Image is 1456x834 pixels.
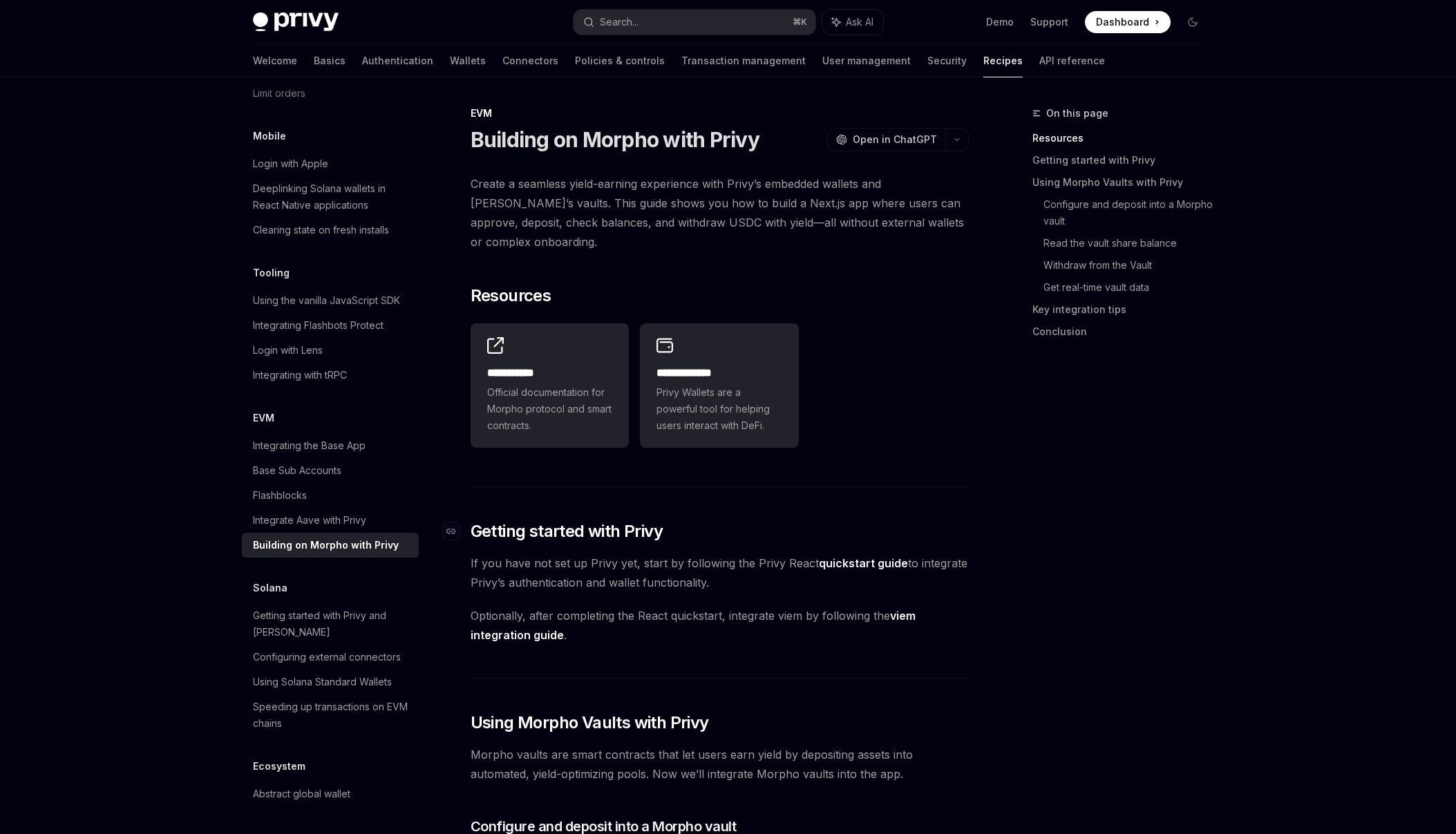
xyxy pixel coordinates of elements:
[253,758,305,775] h5: Ecosystem
[242,781,419,806] a: Abstract global wallet
[822,44,911,77] a: User management
[471,712,709,734] span: Using Morpho Vaults with Privy
[574,10,815,35] button: Search...⌘K
[242,508,419,533] a: Integrate Aave with Privy
[471,285,551,307] span: Resources
[983,44,1023,77] a: Recipes
[1182,11,1204,33] button: Toggle dark mode
[242,338,419,363] a: Login with Lens
[242,433,419,458] a: Integrating the Base App
[253,462,341,479] div: Base Sub Accounts
[1032,298,1215,321] a: Key integration tips
[986,15,1014,29] a: Demo
[681,44,806,77] a: Transaction management
[242,176,419,218] a: Deeplinking Solana wallets in React Native applications
[253,265,290,281] h5: Tooling
[471,745,969,784] span: Morpho vaults are smart contracts that let users earn yield by depositing assets into automated, ...
[1043,276,1215,298] a: Get real-time vault data
[253,410,274,426] h5: EVM
[253,487,307,504] div: Flashblocks
[1096,15,1149,29] span: Dashboard
[1032,171,1215,193] a: Using Morpho Vaults with Privy
[575,44,665,77] a: Policies & controls
[253,699,410,732] div: Speeding up transactions on EVM chains
[242,363,419,388] a: Integrating with tRPC
[253,292,400,309] div: Using the vanilla JavaScript SDK
[253,317,384,334] div: Integrating Flashbots Protect
[1085,11,1171,33] a: Dashboard
[253,580,287,596] h5: Solana
[253,222,389,238] div: Clearing state on fresh installs
[253,649,401,665] div: Configuring external connectors
[253,128,286,144] h5: Mobile
[253,512,366,529] div: Integrate Aave with Privy
[471,106,969,120] div: EVM
[471,606,969,645] span: Optionally, after completing the React quickstart, integrate viem by following the .
[1043,232,1215,254] a: Read the vault share balance
[853,133,937,146] span: Open in ChatGPT
[1039,44,1105,77] a: API reference
[822,10,883,35] button: Ask AI
[1043,254,1215,276] a: Withdraw from the Vault
[1032,149,1215,171] a: Getting started with Privy
[471,174,969,252] span: Create a seamless yield-earning experience with Privy’s embedded wallets and [PERSON_NAME]’s vaul...
[242,288,419,313] a: Using the vanilla JavaScript SDK
[450,44,486,77] a: Wallets
[242,458,419,483] a: Base Sub Accounts
[846,15,873,29] span: Ask AI
[502,44,558,77] a: Connectors
[253,437,366,454] div: Integrating the Base App
[1043,193,1215,232] a: Configure and deposit into a Morpho vault
[253,537,399,553] div: Building on Morpho with Privy
[487,384,613,434] span: Official documentation for Morpho protocol and smart contracts.
[362,44,433,77] a: Authentication
[443,520,471,542] a: Navigate to header
[600,14,639,30] div: Search...
[242,313,419,338] a: Integrating Flashbots Protect
[242,645,419,670] a: Configuring external connectors
[1032,321,1215,343] a: Conclusion
[242,218,419,243] a: Clearing state on fresh installs
[471,553,969,592] span: If you have not set up Privy yet, start by following the Privy React to integrate Privy’s authent...
[793,17,807,28] span: ⌘ K
[253,342,323,359] div: Login with Lens
[927,44,967,77] a: Security
[253,155,328,172] div: Login with Apple
[471,127,759,152] h1: Building on Morpho with Privy
[253,367,347,383] div: Integrating with tRPC
[656,384,782,434] span: Privy Wallets are a powerful tool for helping users interact with DeFi.
[314,44,346,77] a: Basics
[1032,127,1215,149] a: Resources
[242,483,419,508] a: Flashblocks
[253,786,350,802] div: Abstract global wallet
[242,533,419,558] a: Building on Morpho with Privy
[253,12,339,32] img: dark logo
[242,151,419,176] a: Login with Apple
[242,670,419,694] a: Using Solana Standard Wallets
[253,180,410,214] div: Deeplinking Solana wallets in React Native applications
[253,607,410,641] div: Getting started with Privy and [PERSON_NAME]
[640,323,799,448] a: **** **** ***Privy Wallets are a powerful tool for helping users interact with DeFi.
[471,323,630,448] a: **** **** *Official documentation for Morpho protocol and smart contracts.
[253,44,297,77] a: Welcome
[819,556,908,571] a: quickstart guide
[1030,15,1068,29] a: Support
[253,674,392,690] div: Using Solana Standard Wallets
[471,520,663,542] span: Getting started with Privy
[242,603,419,645] a: Getting started with Privy and [PERSON_NAME]
[242,694,419,736] a: Speeding up transactions on EVM chains
[827,128,945,151] button: Open in ChatGPT
[1046,105,1108,122] span: On this page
